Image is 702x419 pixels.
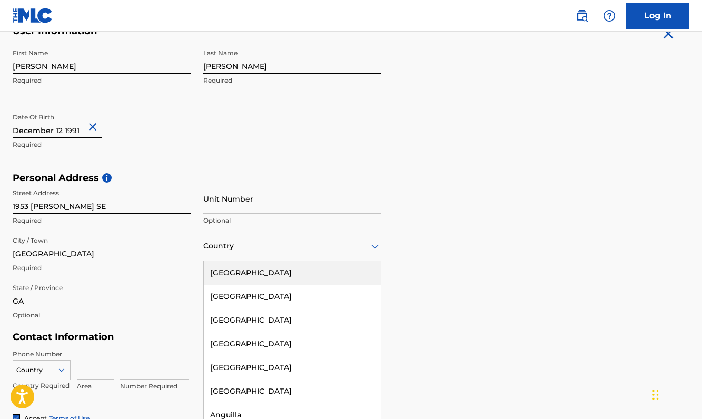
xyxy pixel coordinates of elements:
[204,356,381,380] div: [GEOGRAPHIC_DATA]
[204,380,381,403] div: [GEOGRAPHIC_DATA]
[13,263,191,273] p: Required
[571,5,592,26] a: Public Search
[203,216,381,225] p: Optional
[13,172,689,184] h5: Personal Address
[576,9,588,22] img: search
[120,382,189,391] p: Number Required
[77,382,114,391] p: Area
[13,76,191,85] p: Required
[86,111,102,143] button: Close
[13,311,191,320] p: Optional
[13,8,53,23] img: MLC Logo
[204,332,381,356] div: [GEOGRAPHIC_DATA]
[13,331,381,343] h5: Contact Information
[203,76,381,85] p: Required
[599,5,620,26] div: Help
[13,381,71,391] p: Country Required
[13,140,191,149] p: Required
[102,173,112,183] span: i
[13,216,191,225] p: Required
[652,379,659,411] div: Drag
[204,285,381,308] div: [GEOGRAPHIC_DATA]
[649,368,702,419] iframe: Chat Widget
[204,308,381,332] div: [GEOGRAPHIC_DATA]
[603,9,616,22] img: help
[660,25,677,42] img: close
[626,3,689,29] a: Log In
[204,261,381,285] div: [GEOGRAPHIC_DATA]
